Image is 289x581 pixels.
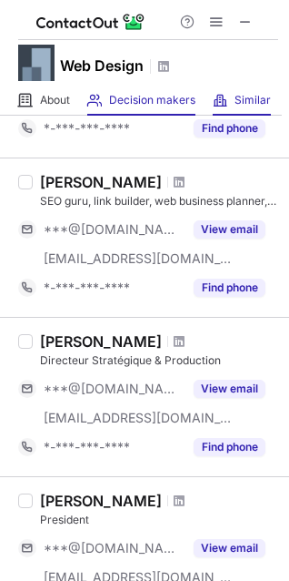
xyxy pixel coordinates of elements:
[44,381,183,397] span: ***@[DOMAIN_NAME]
[40,193,278,209] div: SEO guru, link builder, web business planner, SMM consulting
[40,512,278,528] div: President
[194,279,265,297] button: Reveal Button
[44,410,233,426] span: [EMAIL_ADDRESS][DOMAIN_NAME]
[194,438,265,456] button: Reveal Button
[194,380,265,398] button: Reveal Button
[44,250,233,267] span: [EMAIL_ADDRESS][DOMAIN_NAME]
[194,119,265,138] button: Reveal Button
[44,221,183,238] span: ***@[DOMAIN_NAME]
[40,352,278,369] div: Directeur Stratégique & Production
[40,93,70,107] span: About
[40,173,162,191] div: [PERSON_NAME]
[44,540,183,556] span: ***@[DOMAIN_NAME]
[36,11,145,33] img: ContactOut v5.3.10
[194,220,265,239] button: Reveal Button
[194,539,265,557] button: Reveal Button
[40,332,162,351] div: [PERSON_NAME]
[40,492,162,510] div: [PERSON_NAME]
[60,55,144,76] h1: Web Design
[109,93,195,107] span: Decision makers
[234,93,271,107] span: Similar
[18,45,55,81] img: 727f4594e2addb2d716648cf634fa19c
